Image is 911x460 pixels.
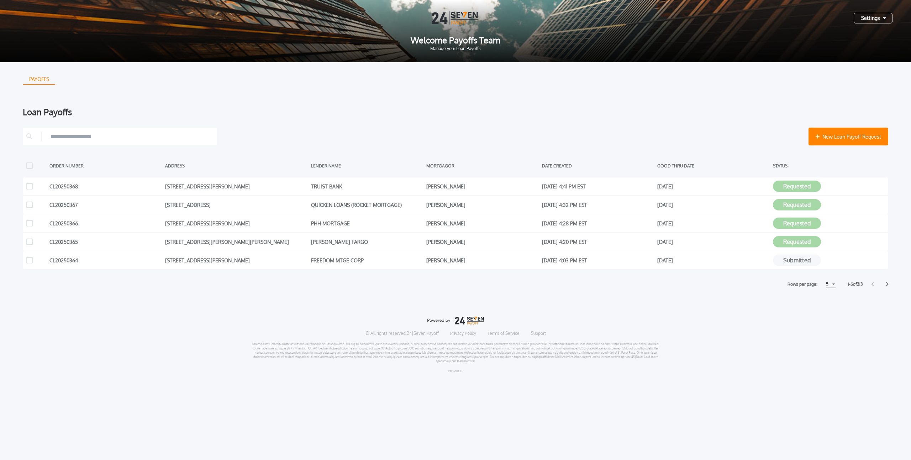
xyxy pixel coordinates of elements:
button: Requested [773,199,821,210]
div: TRUIST BANK [311,181,423,192]
div: [DATE] 4:32 PM EST [542,199,654,210]
div: [PERSON_NAME] FARGO [311,236,423,247]
div: CL20250366 [49,218,162,229]
button: Settings [854,13,892,23]
div: LENDER NAME [311,160,423,171]
div: [DATE] [657,236,769,247]
button: New Loan Payoff Request [809,128,888,145]
div: [PERSON_NAME] [426,236,538,247]
a: Terms of Service [488,331,520,336]
div: [PERSON_NAME] [426,181,538,192]
button: PAYOFFS [23,74,55,85]
div: [DATE] [657,199,769,210]
div: [DATE] 4:28 PM EST [542,218,654,229]
div: 5 [826,280,828,288]
div: MORTGAGOR [426,160,538,171]
div: [PERSON_NAME] [426,218,538,229]
label: Rows per page: [788,281,817,288]
a: Support [531,331,546,336]
a: Privacy Policy [450,331,476,336]
div: GOOD THRU DATE [657,160,769,171]
img: logo [427,316,484,325]
p: Loremipsum: Dolorsit/Ametc ad elitsedd eiu temporincidi utlabore etdo. Ma aliq en adminimve, quis... [252,342,660,363]
div: [DATE] 4:03 PM EST [542,255,654,266]
div: [DATE] 4:20 PM EST [542,236,654,247]
div: [PERSON_NAME] [426,255,538,266]
div: CL20250368 [49,181,162,192]
button: Requested [773,181,821,192]
div: [STREET_ADDRESS][PERSON_NAME] [165,255,307,266]
div: [PERSON_NAME] [426,199,538,210]
button: Requested [773,218,821,229]
div: ADDRESS [165,160,307,171]
div: [DATE] [657,218,769,229]
div: [STREET_ADDRESS][PERSON_NAME] [165,218,307,229]
div: [STREET_ADDRESS][PERSON_NAME] [165,181,307,192]
div: CL20250365 [49,236,162,247]
span: Manage your Loan Payoffs [11,47,900,51]
div: ORDER NUMBER [49,160,162,171]
div: [STREET_ADDRESS][PERSON_NAME][PERSON_NAME] [165,236,307,247]
span: Welcome Payoffs Team [11,36,900,44]
div: CL20250367 [49,199,162,210]
div: DATE CREATED [542,160,654,171]
div: [DATE] [657,255,769,266]
p: Version 1.3.0 [448,369,463,373]
div: CL20250364 [49,255,162,266]
p: © All rights reserved. 24|Seven Payoff [365,331,439,336]
button: Requested [773,236,821,247]
label: 1 - 5 of 313 [848,281,863,288]
div: [DATE] [657,181,769,192]
div: [STREET_ADDRESS] [165,199,307,210]
div: PHH MORTGAGE [311,218,423,229]
div: FREEDOM MTGE CORP [311,255,423,266]
button: 5 [826,280,836,288]
div: STATUS [773,160,885,171]
button: Submitted [773,255,821,266]
span: New Loan Payoff Request [822,133,881,140]
div: Loan Payoffs [23,108,888,116]
div: [DATE] 4:41 PM EST [542,181,654,192]
img: Logo [432,11,479,25]
div: QUICKEN LOANS (ROCKET MORTGAGE) [311,199,423,210]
